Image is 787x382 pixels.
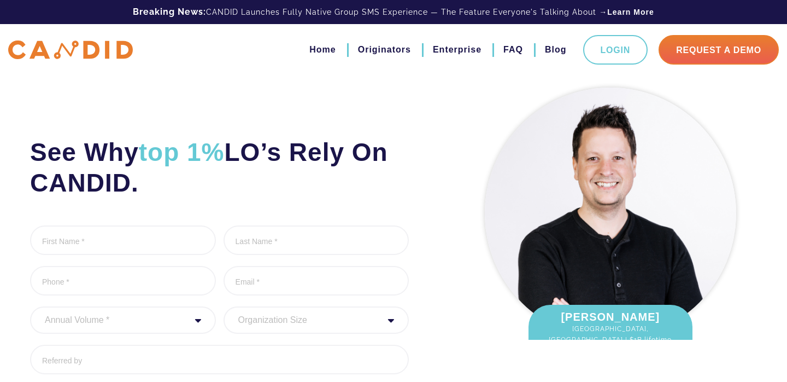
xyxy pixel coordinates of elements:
[30,266,216,296] input: Phone *
[659,35,779,65] a: Request A Demo
[539,323,682,356] span: [GEOGRAPHIC_DATA], [GEOGRAPHIC_DATA] | $1B lifetime fundings.
[433,40,481,59] a: Enterprise
[30,225,216,255] input: First Name *
[528,305,692,362] div: [PERSON_NAME]
[309,40,336,59] a: Home
[30,137,409,198] h2: See Why LO’s Rely On CANDID.
[607,7,654,18] a: Learn More
[503,40,523,59] a: FAQ
[8,40,133,60] img: CANDID APP
[545,40,567,59] a: Blog
[358,40,411,59] a: Originators
[224,266,409,296] input: Email *
[583,35,648,65] a: Login
[139,138,225,166] span: top 1%
[30,345,409,374] input: Referred by
[133,7,206,17] b: Breaking News:
[224,225,409,255] input: Last Name *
